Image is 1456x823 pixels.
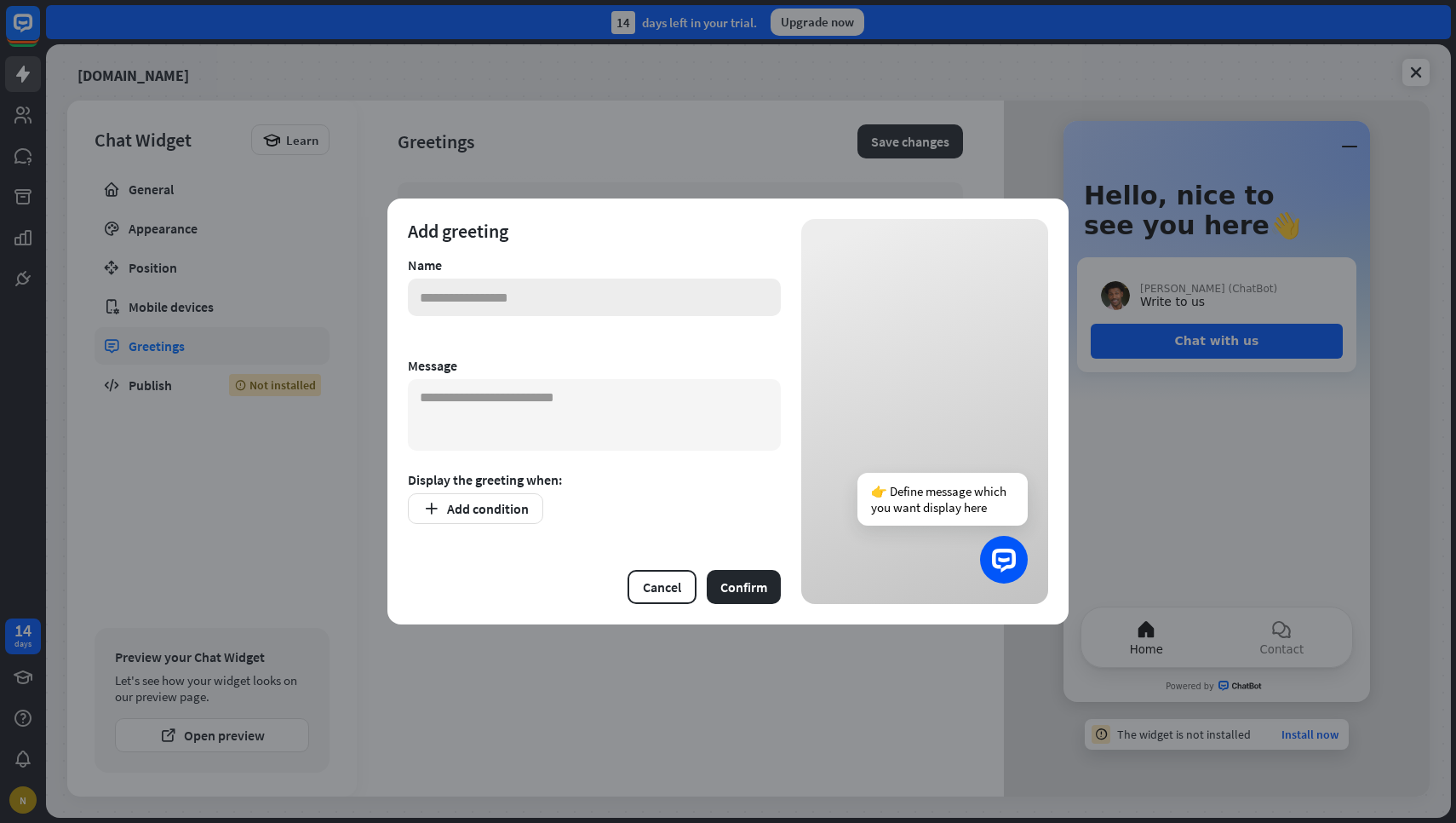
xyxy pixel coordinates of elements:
div: Name [408,256,781,273]
button: Add condition [408,493,543,524]
div: Display the greeting when: [408,471,781,488]
div: Add greeting [408,219,781,243]
div: Message [408,357,781,374]
button: Open LiveChat chat widget [14,7,65,58]
button: Confirm [707,570,781,604]
div: 👉 Define message which you want display here [857,473,1028,526]
button: Cancel [628,570,696,604]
